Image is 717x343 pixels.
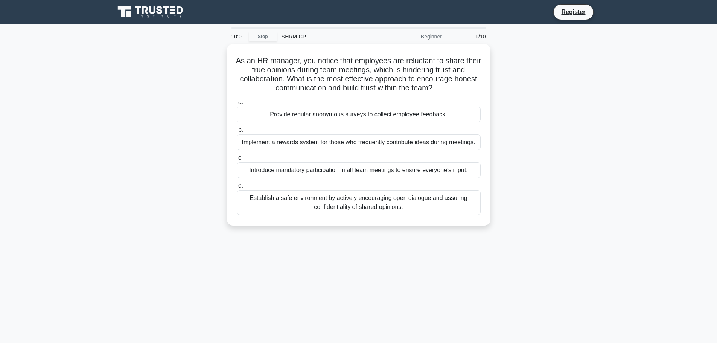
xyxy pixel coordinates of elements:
div: Establish a safe environment by actively encouraging open dialogue and assuring confidentiality o... [237,190,481,215]
div: 10:00 [227,29,249,44]
a: Stop [249,32,277,41]
span: c. [238,154,243,161]
a: Register [557,7,590,17]
h5: As an HR manager, you notice that employees are reluctant to share their true opinions during tea... [236,56,481,93]
span: d. [238,182,243,189]
div: 1/10 [446,29,490,44]
div: Beginner [381,29,446,44]
div: Implement a rewards system for those who frequently contribute ideas during meetings. [237,134,481,150]
div: SHRM-CP [277,29,381,44]
div: Introduce mandatory participation in all team meetings to ensure everyone's input. [237,162,481,178]
span: a. [238,99,243,105]
div: Provide regular anonymous surveys to collect employee feedback. [237,107,481,122]
span: b. [238,127,243,133]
